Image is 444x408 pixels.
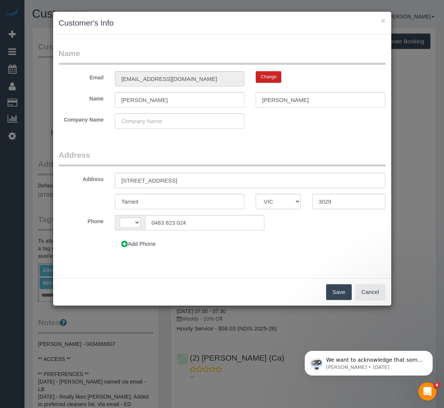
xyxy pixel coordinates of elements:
input: First Name [115,92,244,108]
label: Phone [53,215,110,225]
label: Address [53,173,110,183]
input: Phone [145,215,264,230]
label: Email [53,71,110,81]
label: Name [53,92,110,102]
button: × [381,17,385,24]
sui-modal: Customer's Info [53,12,391,306]
label: Company Name [53,113,110,123]
input: Last Name [256,92,385,108]
button: Change [256,71,281,83]
iframe: Intercom live chat [418,382,436,400]
button: Add Phone [115,236,162,252]
button: Cancel [355,284,386,300]
span: We want to acknowledge that some users may be experiencing lag or slower performance in our softw... [33,22,130,125]
p: Message from Ellie, sent 5d ago [33,29,130,36]
span: 9 [434,382,440,388]
legend: Name [59,48,386,65]
input: Company Name [115,113,244,129]
button: Save [326,284,352,300]
legend: Address [59,149,386,166]
input: City [115,194,244,209]
input: Zip Code [312,194,386,209]
iframe: Intercom notifications message [293,335,444,388]
h3: Customer's Info [59,17,386,29]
